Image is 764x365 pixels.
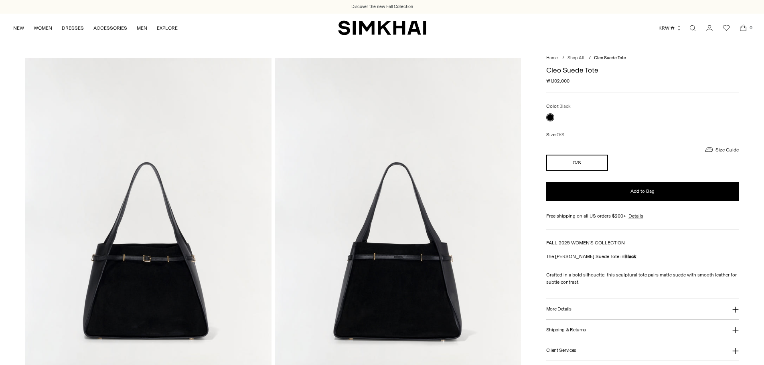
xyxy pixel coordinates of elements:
[718,20,734,36] a: Wishlist
[546,271,739,286] p: Crafted in a bold silhouette, this sculptural tote pairs matte suede with smooth leather for subt...
[624,254,636,259] strong: Black
[546,240,625,246] a: FALL 2025 WOMEN'S COLLECTION
[546,320,739,340] button: Shipping & Returns
[546,212,739,220] div: Free shipping on all US orders $200+
[13,19,24,37] a: NEW
[546,67,739,74] h1: Cleo Suede Tote
[546,299,739,319] button: More Details
[157,19,178,37] a: EXPLORE
[546,327,586,333] h3: Shipping & Returns
[546,348,577,353] h3: Client Services
[701,20,717,36] a: Go to the account page
[93,19,127,37] a: ACCESSORIES
[546,307,571,312] h3: More Details
[546,55,739,62] nav: breadcrumbs
[659,19,682,37] button: KRW ₩
[62,19,84,37] a: DRESSES
[735,20,751,36] a: Open cart modal
[546,155,608,171] button: O/S
[594,55,626,60] span: Cleo Suede Tote
[546,131,564,139] label: Size:
[562,55,564,62] div: /
[557,132,564,137] span: O/S
[685,20,701,36] a: Open search modal
[338,20,426,36] a: SIMKHAI
[589,55,591,62] div: /
[34,19,52,37] a: WOMEN
[704,145,739,155] a: Size Guide
[546,253,739,260] p: The [PERSON_NAME] Suede Tote in
[546,103,571,110] label: Color:
[546,77,569,85] span: ₩1,102,000
[628,212,643,220] a: Details
[559,104,571,109] span: Black
[747,24,754,31] span: 0
[567,55,584,60] a: Shop All
[351,4,413,10] a: Discover the new Fall Collection
[546,340,739,361] button: Client Services
[546,182,739,201] button: Add to Bag
[137,19,147,37] a: MEN
[630,188,655,195] span: Add to Bag
[546,55,558,60] a: Home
